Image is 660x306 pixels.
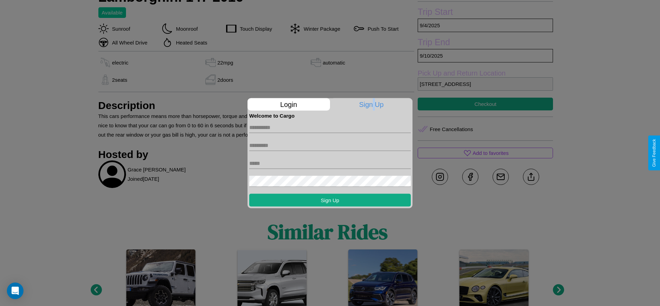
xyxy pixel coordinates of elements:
button: Sign Up [249,194,411,206]
div: Open Intercom Messenger [7,283,23,299]
div: Give Feedback [652,139,657,167]
h4: Welcome to Cargo [249,112,411,118]
p: Sign Up [330,98,413,110]
p: Login [247,98,330,110]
